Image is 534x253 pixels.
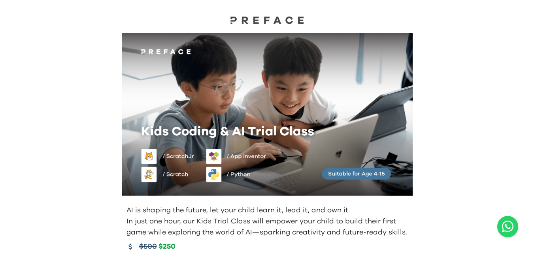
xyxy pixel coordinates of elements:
p: In just one hour, our Kids Trial Class will empower your child to build their first game while ex... [126,216,409,238]
span: $500 [139,241,157,252]
img: Kids learning to code [122,33,413,196]
a: Preface Logo [228,16,307,27]
button: Open WhatsApp chat [497,216,518,237]
img: Preface Logo [228,16,307,24]
p: AI is shaping the future, let your child learn it, lead it, and own it. [126,205,409,216]
a: Chat with us on WhatsApp [497,216,518,237]
span: $250 [159,242,175,251]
